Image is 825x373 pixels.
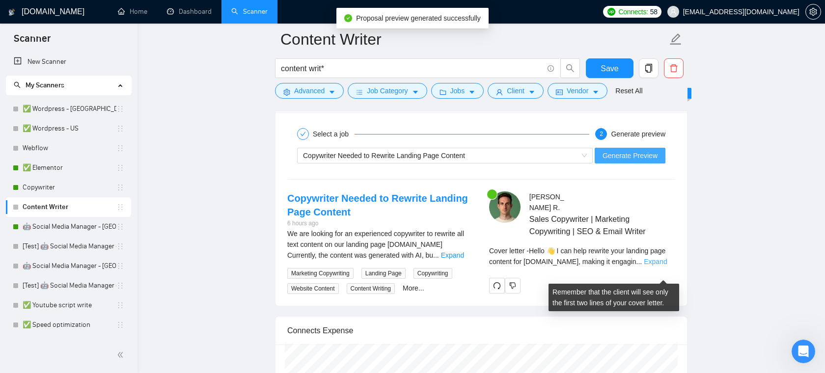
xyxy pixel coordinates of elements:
span: setting [283,88,290,96]
span: Job Category [367,85,408,96]
span: holder [116,144,124,152]
li: ✅ Youtube script write [6,295,131,315]
span: search [561,64,579,73]
span: 2 [600,131,603,137]
li: ✅ Wordpress - Europe [6,99,131,119]
button: userClientcaret-down [488,83,544,99]
span: Client [507,85,524,96]
span: Jobs [450,85,465,96]
span: [PERSON_NAME] R . [529,193,564,212]
span: holder [116,321,124,329]
span: ... [433,251,439,259]
button: dislike [505,278,521,293]
button: folderJobscaret-down [431,83,484,99]
div: Remember that the client will see only the first two lines of your cover letter. [489,245,675,267]
button: setting [805,4,821,20]
span: Copywriting [413,268,452,279]
span: redo [490,282,504,290]
span: holder [116,203,124,211]
a: Expand [441,251,464,259]
button: Generate Preview [595,148,665,163]
div: 6 hours ago [287,219,473,228]
a: 🤖 Social Media Manager - [GEOGRAPHIC_DATA] [23,256,116,276]
span: Connects: [618,6,648,17]
button: settingAdvancedcaret-down [275,83,344,99]
span: user [670,8,677,15]
iframe: Intercom live chat [792,340,815,363]
a: [Test] 🤖 Social Media Manager - [GEOGRAPHIC_DATA] [23,237,116,256]
span: Save [601,62,618,75]
div: Select a job [313,128,355,140]
input: Scanner name... [280,27,667,52]
a: ✅ Elementor [23,158,116,178]
li: Copywriter [6,178,131,197]
span: info-circle [548,65,554,72]
span: edit [669,33,682,46]
span: delete [664,64,683,73]
span: My Scanners [26,81,64,89]
li: ✅ Speed optimization [6,315,131,335]
a: New Scanner [14,52,123,72]
a: homeHome [118,7,147,16]
span: holder [116,223,124,231]
div: Remember that the client will see only the first two lines of your cover letter. [549,284,679,311]
a: Webflow [23,138,116,158]
span: caret-down [329,88,335,96]
button: copy [639,58,659,78]
span: double-left [117,350,127,360]
span: folder [440,88,446,96]
a: ✅ Wordpress - [GEOGRAPHIC_DATA] [23,99,116,119]
span: holder [116,242,124,250]
span: caret-down [412,88,419,96]
span: Website Content [287,283,339,294]
span: Scanner [6,31,58,52]
span: check-circle [344,14,352,22]
span: Cover letter - Hello 👋 I can help rewrite your landing page content for [DOMAIN_NAME], making it ... [489,247,665,266]
span: search [14,81,21,88]
span: holder [116,262,124,270]
li: 🤖 Social Media Manager - Europe [6,217,131,237]
span: copy [639,64,658,73]
span: Landing Page [361,268,406,279]
a: Reset All [615,85,642,96]
img: c1B2Gsb89xcxGMRlNOWCQKvffPktXZL-MOz0pmjDuog1FZmNDbxswIu7MwYj-GttcV [489,191,521,223]
a: 🤖 Social Media Manager - [GEOGRAPHIC_DATA] [23,217,116,237]
img: logo [8,4,15,20]
span: dislike [509,282,516,290]
span: holder [116,282,124,290]
input: Search Freelance Jobs... [281,62,543,75]
span: idcard [556,88,563,96]
span: Proposal preview generated successfully [356,14,481,22]
span: check [300,131,306,137]
a: More... [403,284,424,292]
div: Connects Expense [287,317,675,345]
span: Sales Copywriter | Marketing Copywriting | SEO & Email Writer [529,213,646,238]
li: New Scanner [6,52,131,72]
a: ✅ Youtube script write [23,295,116,315]
button: redo [489,278,505,293]
li: ✅ Elementor [6,158,131,178]
img: upwork-logo.png [607,8,615,16]
span: holder [116,164,124,172]
div: We are looking for an experienced copywriter to rewrite all text content on our landing page Beau... [287,228,473,261]
a: searchScanner [231,7,268,16]
span: Content Writing [347,283,395,294]
span: caret-down [528,88,535,96]
button: delete [664,58,684,78]
span: bars [356,88,363,96]
li: [Test] 🤖 Social Media Manager - America [6,276,131,295]
li: ✅ Wordpress - US [6,119,131,138]
a: Copywriter Needed to Rewrite Landing Page Content [287,193,468,217]
span: Marketing Copywriting [287,268,354,279]
li: Content Writer [6,197,131,217]
li: ✅ SEO Writing [6,335,131,354]
a: Content Writer [23,197,116,217]
span: caret-down [468,88,475,96]
span: ... [636,258,642,266]
span: holder [116,105,124,113]
button: barsJob Categorycaret-down [348,83,427,99]
span: caret-down [592,88,599,96]
button: idcardVendorcaret-down [548,83,607,99]
a: setting [805,8,821,16]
